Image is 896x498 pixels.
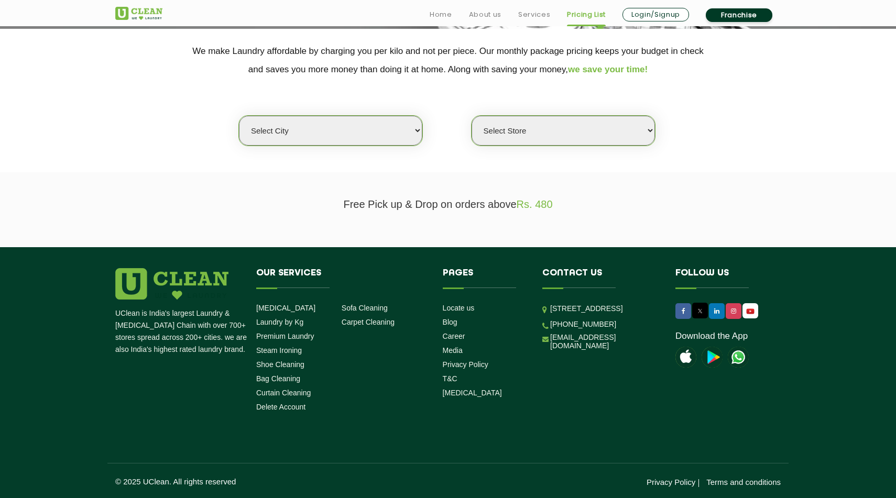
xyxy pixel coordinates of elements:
p: Free Pick up & Drop on orders above [115,198,781,211]
p: UClean is India's largest Laundry & [MEDICAL_DATA] Chain with over 700+ stores spread across 200+... [115,307,248,356]
a: Franchise [706,8,772,22]
h4: Contact us [542,268,660,288]
a: Premium Laundry [256,332,314,340]
a: Blog [443,318,457,326]
a: Media [443,346,463,355]
a: [MEDICAL_DATA] [256,304,315,312]
h4: Our Services [256,268,427,288]
a: Bag Cleaning [256,374,300,383]
img: apple-icon.png [675,347,696,368]
img: logo.png [115,268,228,300]
span: Rs. 480 [517,198,553,210]
a: Shoe Cleaning [256,360,304,369]
a: Carpet Cleaning [342,318,395,326]
img: UClean Laundry and Dry Cleaning [728,347,749,368]
img: UClean Laundry and Dry Cleaning [744,306,757,317]
p: © 2025 UClean. All rights reserved [115,477,448,486]
a: [MEDICAL_DATA] [443,389,502,397]
h4: Follow us [675,268,768,288]
a: Sofa Cleaning [342,304,388,312]
p: [STREET_ADDRESS] [550,303,660,315]
h4: Pages [443,268,527,288]
a: Terms and conditions [706,478,781,486]
img: UClean Laundry and Dry Cleaning [115,7,162,20]
a: Download the App [675,331,748,341]
a: Pricing List [567,8,606,21]
a: Home [430,8,452,21]
a: Login/Signup [622,8,689,21]
p: We make Laundry affordable by charging you per kilo and not per piece. Our monthly package pricin... [115,42,781,79]
a: Steam Ironing [256,346,302,355]
a: [EMAIL_ADDRESS][DOMAIN_NAME] [550,333,660,350]
a: Laundry by Kg [256,318,303,326]
a: Privacy Policy [443,360,488,369]
a: Career [443,332,465,340]
a: Services [518,8,550,21]
a: [PHONE_NUMBER] [550,320,616,328]
a: Privacy Policy [647,478,695,486]
a: About us [469,8,501,21]
span: we save your time! [568,64,648,74]
a: T&C [443,374,457,383]
a: Locate us [443,304,475,312]
a: Curtain Cleaning [256,389,311,397]
a: Delete Account [256,403,305,411]
img: playstoreicon.png [702,347,723,368]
